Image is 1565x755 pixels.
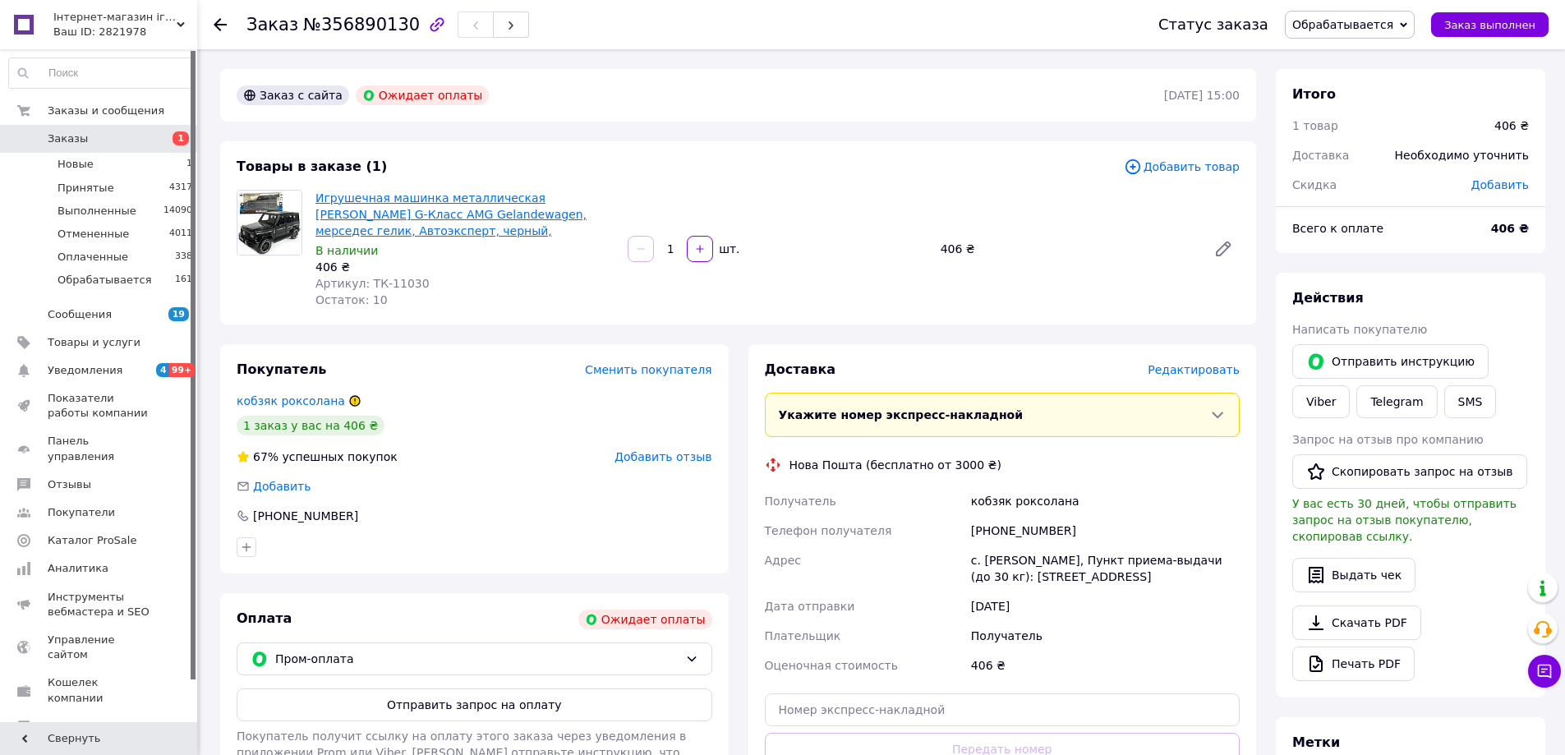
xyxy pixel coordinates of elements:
[1292,734,1340,750] span: Метки
[765,495,836,508] span: Получатель
[765,524,892,537] span: Телефон получателя
[1292,18,1393,31] span: Обрабатывается
[48,307,112,322] span: Сообщения
[48,104,164,118] span: Заказы и сообщения
[48,434,152,463] span: Панель управления
[169,227,192,242] span: 4011
[315,293,388,306] span: Остаток: 10
[315,277,430,290] span: Артикул: ТК-11030
[1292,558,1415,592] button: Выдать чек
[48,590,152,619] span: Инструменты вебмастера и SEO
[58,273,151,288] span: Обрабатывается
[169,181,192,196] span: 4317
[58,227,129,242] span: Отмененные
[237,85,349,105] div: Заказ с сайта
[1124,158,1240,176] span: Добавить товар
[585,363,711,376] span: Сменить покупателя
[1444,19,1535,31] span: Заказ выполнен
[614,450,711,463] span: Добавить отзыв
[968,546,1243,592] div: с. [PERSON_NAME], Пункт приема-выдачи (до 30 кг): [STREET_ADDRESS]
[1491,222,1529,235] b: 406 ₴
[9,58,193,88] input: Поиск
[175,273,192,288] span: 161
[1471,178,1529,191] span: Добавить
[578,610,712,629] div: Ожидает оплаты
[765,659,899,672] span: Оценочная стоимость
[237,610,292,626] span: Оплата
[58,181,114,196] span: Принятые
[237,191,301,255] img: Игрушечная машинка металлическая Mercedes-Benz G-Класс AMG Gelandewagen, мерседес гелик, Автоэксп...
[1292,323,1427,336] span: Написать покупателю
[237,449,398,465] div: успешных покупок
[315,191,587,237] a: Игрушечная машинка металлическая [PERSON_NAME] G-Класс AMG Gelandewagen, мерседес гелик, Автоэксп...
[303,15,420,35] span: №356890130
[48,675,152,705] span: Кошелек компании
[356,85,490,105] div: Ожидает оплаты
[968,592,1243,621] div: [DATE]
[1292,647,1415,681] a: Печать PDF
[48,719,90,734] span: Маркет
[968,486,1243,516] div: кобзяк роксолана
[968,651,1243,680] div: 406 ₴
[48,391,152,421] span: Показатели работы компании
[53,25,197,39] div: Ваш ID: 2821978
[48,561,108,576] span: Аналитика
[1292,222,1383,235] span: Всего к оплате
[237,394,345,407] a: кобзяк роксолана
[1292,119,1338,132] span: 1 товар
[765,693,1240,726] input: Номер экспресс-накладной
[315,259,614,275] div: 406 ₴
[765,554,801,567] span: Адрес
[1292,178,1337,191] span: Скидка
[1292,149,1349,162] span: Доставка
[48,335,140,350] span: Товары и услуги
[175,250,192,265] span: 338
[237,416,384,435] div: 1 заказ у вас на 406 ₴
[1385,137,1539,173] div: Необходимо уточнить
[48,363,122,378] span: Уведомления
[765,600,855,613] span: Дата отправки
[48,131,88,146] span: Заказы
[173,131,189,145] span: 1
[58,204,136,219] span: Выполненные
[169,363,196,377] span: 99+
[237,688,712,721] button: Отправить запрос на оплату
[1292,385,1350,418] a: Viber
[214,16,227,33] div: Вернуться назад
[48,533,136,548] span: Каталог ProSale
[1528,655,1561,688] button: Чат с покупателем
[934,237,1200,260] div: 406 ₴
[1292,497,1517,543] span: У вас есть 30 дней, чтобы отправить запрос на отзыв покупателю, скопировав ссылку.
[1158,16,1268,33] div: Статус заказа
[765,629,841,642] span: Плательщик
[251,508,360,524] div: [PHONE_NUMBER]
[1292,86,1336,102] span: Итого
[156,363,169,377] span: 4
[275,650,679,668] span: Пром-оплата
[715,241,741,257] div: шт.
[237,361,326,377] span: Покупатель
[163,204,192,219] span: 14090
[1292,344,1489,379] button: Отправить инструкцию
[48,633,152,662] span: Управление сайтом
[779,408,1024,421] span: Укажите номер экспресс-накладной
[1292,454,1527,489] button: Скопировать запрос на отзыв
[58,157,94,172] span: Новые
[968,516,1243,546] div: [PHONE_NUMBER]
[1356,385,1437,418] a: Telegram
[1207,232,1240,265] a: Редактировать
[237,159,387,174] span: Товары в заказе (1)
[765,361,836,377] span: Доставка
[58,250,128,265] span: Оплаченные
[1164,89,1240,102] time: [DATE] 15:00
[968,621,1243,651] div: Получатель
[1444,385,1497,418] button: SMS
[1431,12,1549,37] button: Заказ выполнен
[315,244,378,257] span: В наличии
[1494,117,1529,134] div: 406 ₴
[246,15,298,35] span: Заказ
[168,307,189,321] span: 19
[1292,605,1421,640] a: Скачать PDF
[53,10,177,25] span: Інтернет-магазин іграшок DneprToys
[48,477,91,492] span: Отзывы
